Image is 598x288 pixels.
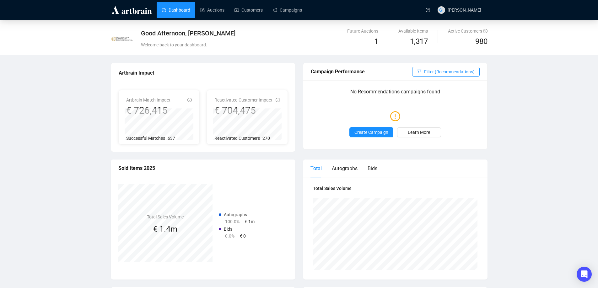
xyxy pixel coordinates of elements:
[214,97,272,102] span: Reactivated Customer Impact
[311,88,480,100] p: No Recommendations campaigns found
[126,105,170,117] div: € 726,415
[214,136,260,141] span: Reactivated Customers
[390,109,400,123] span: exclamation-circle
[310,165,322,172] div: Total
[424,68,475,75] span: Filter (Recommendations)
[426,8,430,12] span: question-circle
[368,165,377,172] div: Bids
[225,219,240,224] span: 100.0%
[126,136,165,141] span: Successful Matches
[349,127,393,137] button: Create Campaign
[577,267,592,282] div: Open Intercom Messenger
[412,67,480,77] button: Filter (Recommendations)
[234,2,263,18] a: Customers
[398,28,428,34] div: Available Items
[240,233,246,238] span: € 0
[200,2,224,18] a: Auctions
[214,105,272,117] div: € 704,475
[475,37,488,46] span: 980
[126,97,170,102] span: Artbrain Match Impact
[448,8,481,13] span: [PERSON_NAME]
[354,129,388,136] span: Create Campaign
[168,136,175,141] span: 637
[311,68,412,76] div: Campaign Performance
[162,2,190,18] a: Dashboard
[111,5,153,15] img: logo
[483,29,488,33] span: question-circle
[417,69,422,74] span: filter
[187,98,192,102] span: info-circle
[153,224,177,233] span: € 1.4m
[262,136,270,141] span: 270
[374,37,378,46] span: 1
[111,28,133,50] img: 622e19684f2625001dda177d.jpg
[347,28,378,34] div: Future Auctions
[439,7,444,13] span: GI
[141,41,360,48] div: Welcome back to your dashboard.
[448,29,488,34] span: Active Customers
[313,185,477,192] h4: Total Sales Volume
[408,129,430,136] span: Learn More
[141,29,360,38] div: Good Afternoon, [PERSON_NAME]
[119,69,288,77] div: Artbrain Impact
[224,212,247,217] span: Autographs
[225,233,234,238] span: 0.0%
[245,219,255,224] span: € 1m
[276,98,280,102] span: info-circle
[118,164,288,172] div: Sold Items 2025
[410,36,428,48] span: 1,317
[224,227,232,232] span: Bids
[397,127,441,137] a: Learn More
[332,165,358,172] div: Autographs
[147,213,184,220] h4: Total Sales Volume
[273,2,302,18] a: Campaigns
